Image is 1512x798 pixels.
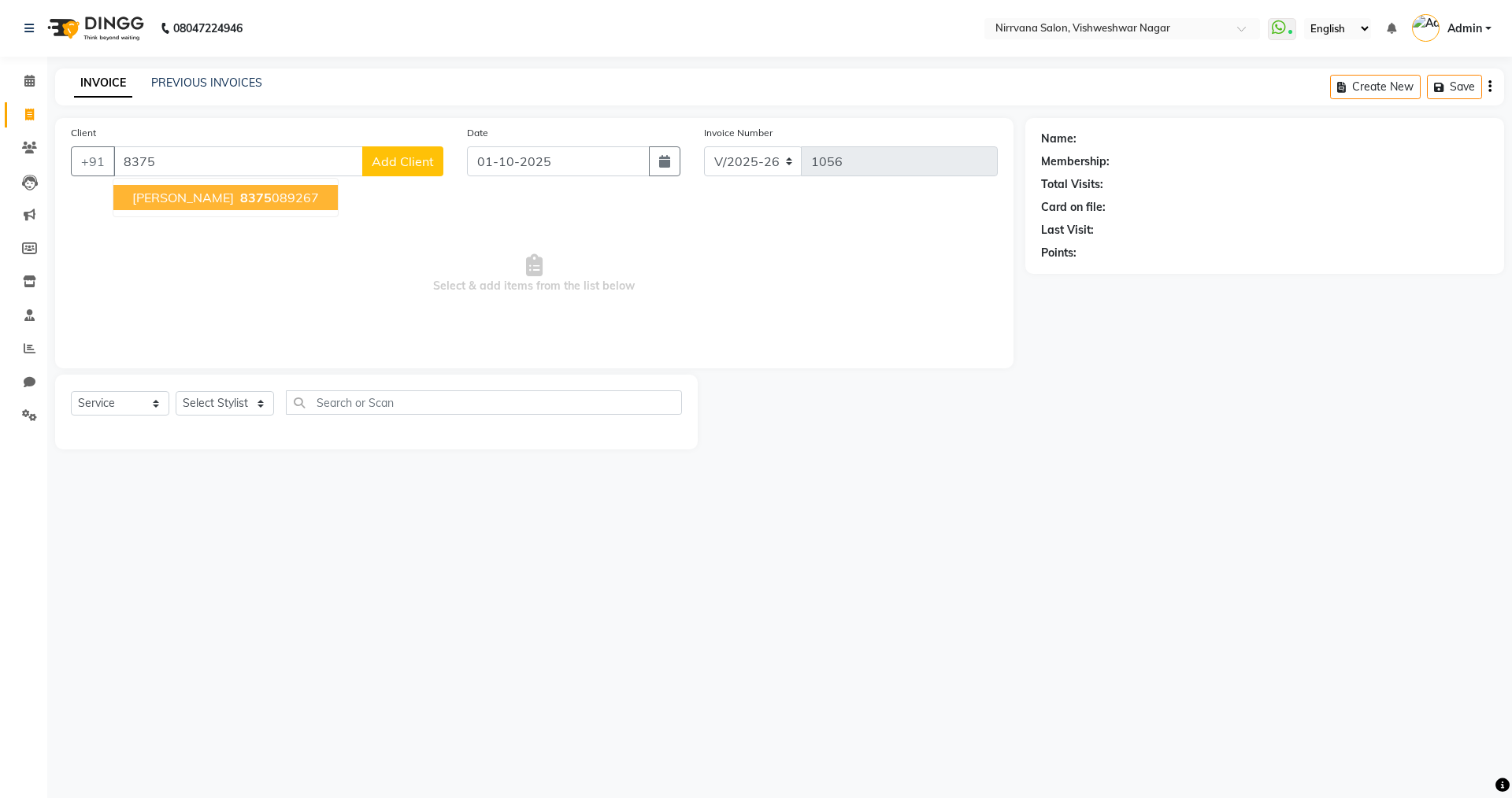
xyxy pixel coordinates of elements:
ngb-highlight: 089267 [237,190,319,205]
button: Save [1427,75,1482,99]
span: [PERSON_NAME] [132,190,234,205]
div: Last Visit: [1041,222,1094,238]
input: Search by Name/Mobile/Email/Code [113,146,363,176]
button: Add Client [362,146,443,176]
div: Card on file: [1041,199,1106,216]
div: Membership: [1041,153,1110,170]
b: 08047224946 [173,6,243,50]
img: Admin [1412,14,1440,42]
div: Points: [1041,245,1077,261]
label: Invoice Number [704,126,773,140]
label: Client [71,126,96,140]
span: 8375 [240,190,272,205]
button: +91 [71,146,115,176]
a: PREVIOUS INVOICES [151,76,262,90]
input: Search or Scan [286,390,682,415]
span: Admin [1447,20,1482,37]
div: Total Visits: [1041,176,1103,193]
span: Select & add items from the list below [71,195,998,353]
span: Add Client [372,153,434,169]
button: Create New [1330,75,1421,99]
a: INVOICE [74,69,132,98]
img: logo [40,6,148,50]
label: Date [467,126,488,140]
div: Name: [1041,131,1077,147]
